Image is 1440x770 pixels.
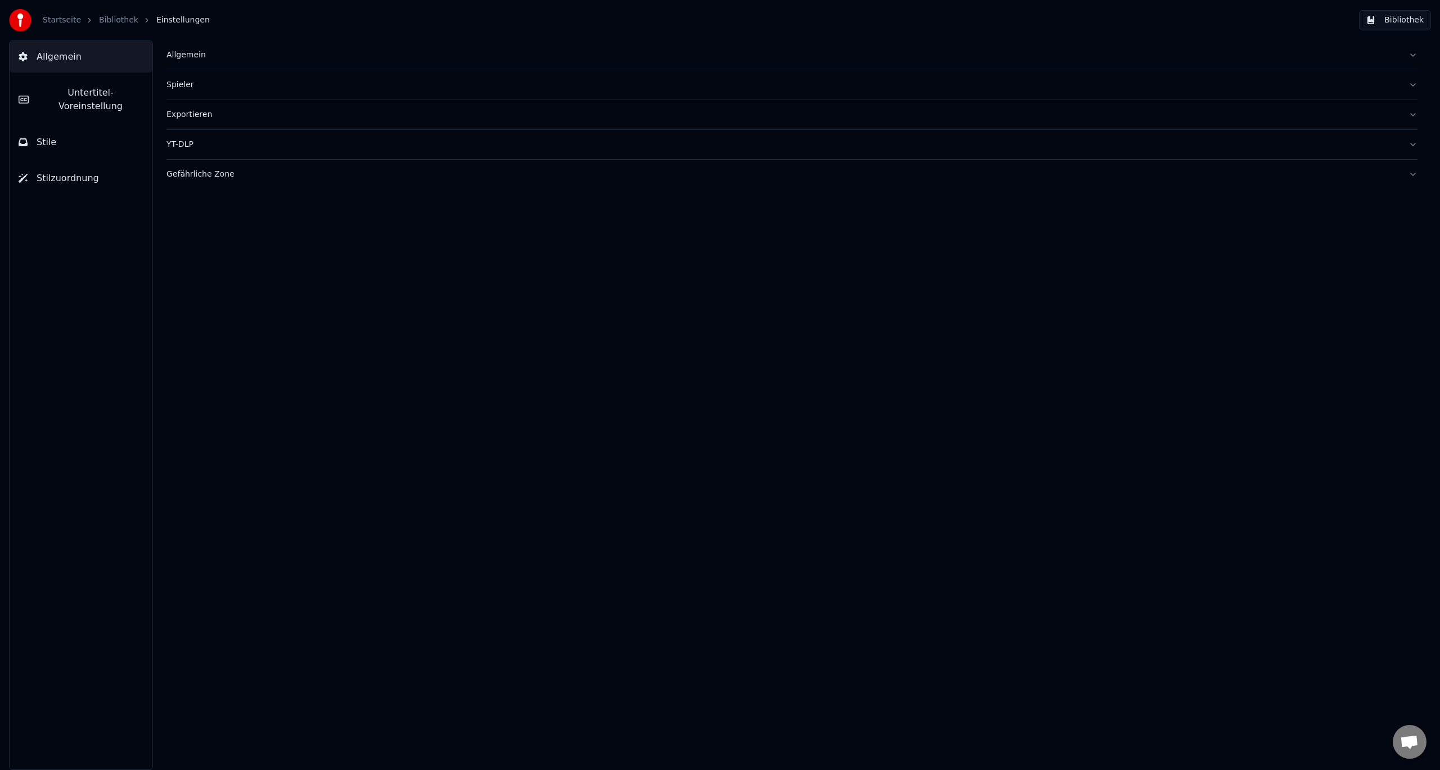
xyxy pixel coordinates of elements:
button: Stilzuordnung [10,163,152,194]
button: Exportieren [166,100,1417,129]
span: Untertitel-Voreinstellung [38,86,143,113]
div: Gefährliche Zone [166,169,1399,180]
img: youka [9,9,31,31]
button: Bibliothek [1359,10,1431,30]
div: Allgemein [166,49,1399,61]
button: YT-DLP [166,130,1417,159]
span: Stilzuordnung [37,172,99,185]
a: Bibliothek [99,15,138,26]
button: Allgemein [10,41,152,73]
button: Stile [10,127,152,158]
a: Startseite [43,15,81,26]
button: Allgemein [166,40,1417,70]
button: Gefährliche Zone [166,160,1417,189]
div: Chat öffnen [1393,725,1426,759]
div: Exportieren [166,109,1399,120]
span: Einstellungen [156,15,210,26]
button: Spieler [166,70,1417,100]
div: YT-DLP [166,139,1399,150]
span: Stile [37,136,56,149]
button: Untertitel-Voreinstellung [10,77,152,122]
div: Spieler [166,79,1399,91]
nav: breadcrumb [43,15,210,26]
span: Allgemein [37,50,82,64]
